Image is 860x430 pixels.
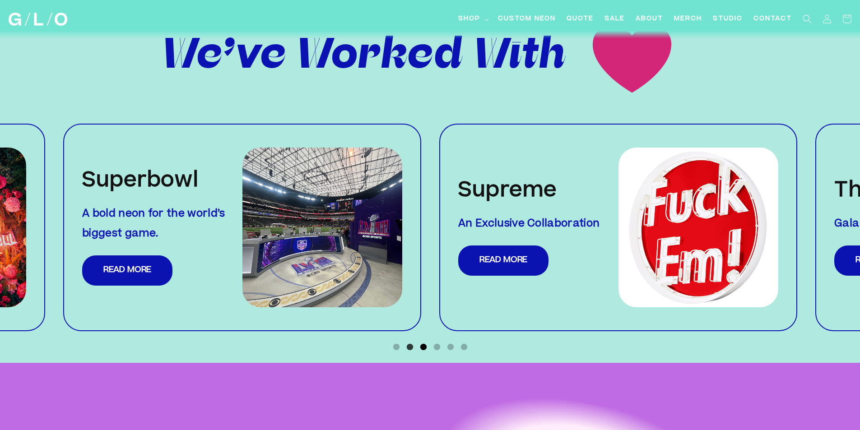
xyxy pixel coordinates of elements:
summary: Search [797,9,817,29]
span: Merch [674,14,702,24]
a: SALE [599,9,630,29]
button: 4 of 3 [432,342,442,351]
a: Contact [748,9,797,29]
strong: Superbowl [82,171,198,192]
button: 5 of 3 [446,342,455,351]
h3: A bold neon for the world’s biggest game. [82,204,236,244]
button: 2 of 3 [405,342,414,351]
a: Read More [82,255,172,286]
img: A74_FW23_NeonSign_04_square.jpg [618,148,779,307]
button: 3 of 3 [419,342,428,351]
span: SALE [604,14,625,24]
a: Studio [707,9,748,29]
a: Quote [561,9,599,29]
span: Contact [753,14,792,24]
a: About [630,9,669,29]
span: Shop [458,14,480,24]
span: We’ve Worked With [163,28,567,89]
summary: Shop [453,9,493,29]
button: 6 of 3 [460,342,469,351]
button: 1 of 3 [392,342,401,351]
span: About [636,14,663,24]
a: GLO Studio [5,9,71,29]
span: Custom Neon [498,14,556,24]
a: Merch [669,9,707,29]
iframe: Chat Widget [697,304,860,430]
h3: An Exclusive Collaboration [458,214,612,234]
span: Studio [713,14,743,24]
img: GLO Studio [9,13,67,26]
a: Custom Neon [493,9,561,29]
a: Read More [458,245,549,276]
img: Superbowl-2024-LED-Still_sm.jpg [242,148,403,308]
strong: Supreme [458,181,557,202]
span: Quote [567,14,594,24]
